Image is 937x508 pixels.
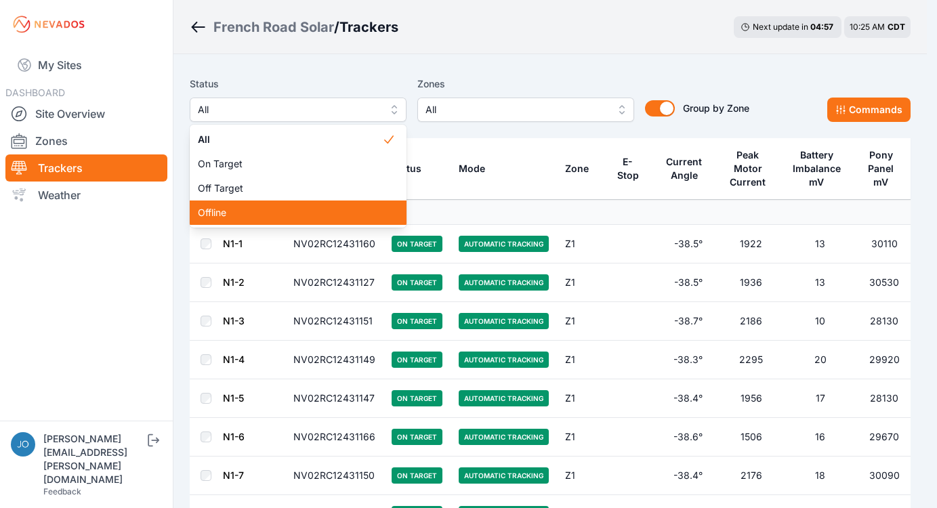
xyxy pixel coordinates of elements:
span: Off Target [198,182,382,195]
button: All [190,98,407,122]
span: On Target [198,157,382,171]
span: All [198,102,379,118]
span: Offline [198,206,382,219]
span: All [198,133,382,146]
div: All [190,125,407,228]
